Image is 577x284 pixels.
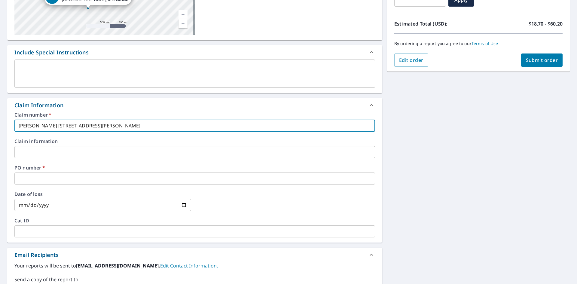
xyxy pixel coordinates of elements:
div: Include Special Instructions [7,45,382,60]
p: Estimated Total (USD): [394,20,478,27]
div: Email Recipients [14,251,59,259]
a: Current Level 16, Zoom In [179,10,188,19]
label: PO number [14,165,375,170]
label: Cat ID [14,218,375,223]
p: $18.70 - $60.20 [529,20,563,27]
label: Your reports will be sent to [14,262,375,269]
span: Edit order [399,57,423,63]
div: Email Recipients [7,248,382,262]
div: Claim Information [14,101,63,109]
div: Include Special Instructions [14,48,89,56]
button: Submit order [521,53,563,67]
div: Claim Information [7,98,382,112]
a: EditContactInfo [160,262,218,269]
p: By ordering a report you agree to our [394,41,563,46]
b: [EMAIL_ADDRESS][DOMAIN_NAME]. [76,262,160,269]
label: Claim number [14,112,375,117]
span: Submit order [526,57,558,63]
a: Current Level 16, Zoom Out [179,19,188,28]
label: Send a copy of the report to: [14,276,375,283]
label: Date of loss [14,192,191,197]
a: Terms of Use [472,41,498,46]
button: Edit order [394,53,428,67]
label: Claim information [14,139,375,144]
